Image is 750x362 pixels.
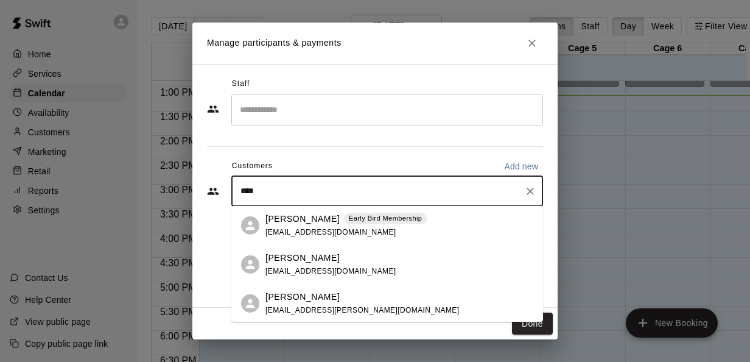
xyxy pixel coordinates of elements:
div: jacob zendejas [241,216,259,235]
p: [PERSON_NAME] [265,291,340,303]
button: Close [521,32,543,54]
span: [EMAIL_ADDRESS][DOMAIN_NAME] [265,228,396,236]
button: Done [512,313,553,335]
div: Jacob Hernandez [241,294,259,313]
p: [PERSON_NAME] [265,252,340,264]
svg: Customers [207,185,219,197]
div: Ramiro Rodriguez [241,255,259,274]
svg: Staff [207,103,219,115]
button: Clear [522,183,539,200]
p: Early Bird Membership [349,213,422,224]
p: Manage participants & payments [207,37,342,49]
span: [EMAIL_ADDRESS][DOMAIN_NAME] [265,267,396,275]
span: Staff [232,74,250,94]
span: Customers [232,157,273,176]
p: [PERSON_NAME] [265,213,340,225]
span: [EMAIL_ADDRESS][PERSON_NAME][DOMAIN_NAME] [265,306,459,314]
button: Add new [499,157,543,176]
p: Add new [504,160,538,172]
div: Start typing to search customers... [231,176,543,207]
div: Search staff [231,94,543,126]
